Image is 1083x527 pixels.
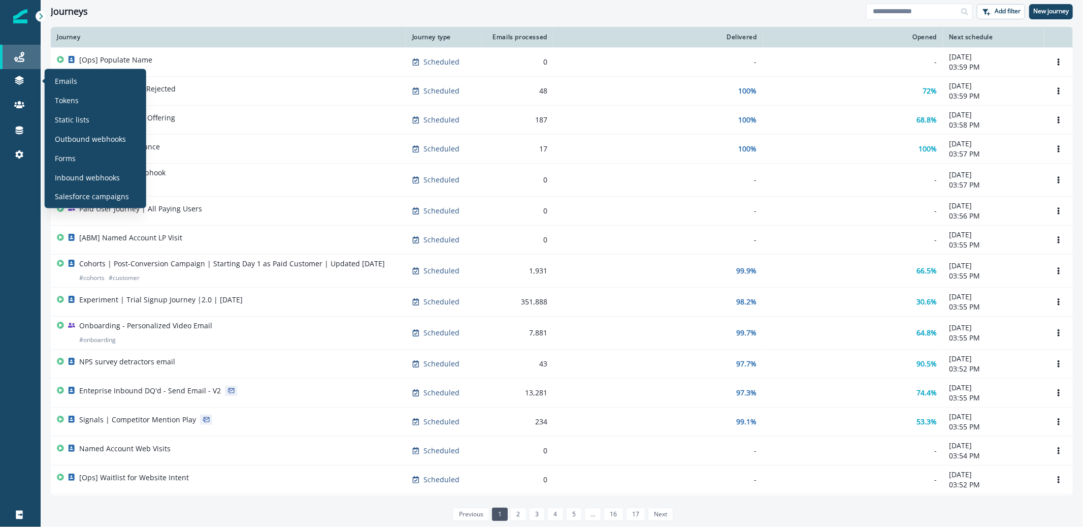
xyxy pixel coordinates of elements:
p: 03:59 PM [949,62,1038,72]
p: # customer [109,273,140,283]
a: Forms [49,150,142,166]
a: Page 3 [529,508,545,521]
a: Jump forward [584,508,601,521]
a: Cohorts | Post-Conversion Campaign | Starting Day 1 as Paid Customer | Updated [DATE]#cohorts#cus... [51,254,1073,287]
p: Add filter [995,8,1021,15]
p: 03:55 PM [949,333,1038,343]
p: Signals | Competitor Mention Play [79,415,196,425]
p: 03:55 PM [949,422,1038,432]
div: - [560,206,757,216]
div: - [769,446,937,456]
p: [Ops] Populate Name [79,55,152,65]
p: Scheduled [423,388,460,398]
p: [DATE] [949,354,1038,364]
a: Emails [49,73,142,88]
p: [DATE] [949,292,1038,302]
p: Scheduled [423,417,460,427]
button: Options [1051,294,1067,309]
div: - [769,57,937,67]
a: Onboarding - Personalized Video Email#onboardingScheduled7,88199.7%64.8%[DATE]03:55 PMOptions [51,316,1073,349]
a: Paid User Journey | All Paying UsersScheduled0--[DATE]03:56 PMOptions [51,196,1073,225]
p: New journey [1033,8,1069,15]
button: Options [1051,385,1067,400]
p: 99.9% [737,266,757,276]
div: 0 [488,175,547,185]
p: [Ops] Waitlist for Website Intent [79,473,189,483]
button: Options [1051,54,1067,70]
p: Inbound webhooks [55,172,120,182]
p: Tokens [55,95,79,105]
button: Options [1051,172,1067,188]
p: 03:55 PM [949,302,1038,312]
button: Options [1051,112,1067,128]
p: 03:59 PM [949,91,1038,101]
p: [DATE] [949,81,1038,91]
button: New journey [1029,4,1073,19]
p: 03:56 PM [949,211,1038,221]
a: Page 2 [510,508,526,521]
p: Enteprise Inbound DQ'd - Send Email - V2 [79,386,221,396]
a: Page 5 [566,508,582,521]
p: 98.2% [737,297,757,307]
p: Scheduled [423,144,460,154]
div: - [560,57,757,67]
div: 13,281 [488,388,547,398]
p: 100% [739,115,757,125]
div: - [560,475,757,485]
p: 03:52 PM [949,364,1038,374]
div: 17 [488,144,547,154]
p: Static lists [55,114,89,125]
p: Cohorts | Post-Conversion Campaign | Starting Day 1 as Paid Customer | Updated [DATE] [79,259,385,269]
button: Options [1051,141,1067,157]
button: Options [1051,414,1067,429]
div: Next schedule [949,33,1038,41]
a: Next page [648,508,673,521]
p: [DATE] [949,261,1038,271]
p: 03:58 PM [949,120,1038,130]
a: VC Program AcceptanceScheduled17100%100%[DATE]03:57 PMOptions [51,134,1073,163]
p: 99.1% [737,417,757,427]
p: 03:55 PM [949,240,1038,250]
img: Inflection [13,9,27,23]
a: Salesforce campaigns [49,189,142,204]
p: Scheduled [423,359,460,369]
p: Scheduled [423,115,460,125]
a: Manual Attribution RejectedScheduled48100%72%[DATE]03:59 PMOptions [51,76,1073,105]
p: 03:55 PM [949,271,1038,281]
p: 68.8% [916,115,937,125]
a: Page 17 [626,508,645,521]
a: Page 16 [604,508,623,521]
p: [DATE] [949,383,1038,393]
p: # cohorts [79,273,105,283]
p: 99.7% [737,328,757,338]
button: Options [1051,325,1067,340]
p: 97.3% [737,388,757,398]
div: - [769,475,937,485]
a: NPS survey detractors emailScheduled4397.7%90.5%[DATE]03:52 PMOptions [51,349,1073,378]
div: - [769,235,937,245]
p: 100% [739,86,757,96]
a: Named Account Web VisitsScheduled0--[DATE]03:54 PMOptions [51,436,1073,465]
a: Static lists [49,112,142,127]
p: [DATE] [949,170,1038,180]
p: Scheduled [423,328,460,338]
button: Options [1051,263,1067,278]
p: 66.5% [916,266,937,276]
p: 64.8% [916,328,937,338]
a: Page 1 is your current page [492,508,508,521]
p: [ABM] Named Account LP Visit [79,233,182,243]
p: Scheduled [423,266,460,276]
p: [DATE] [949,323,1038,333]
a: Tokens [49,92,142,108]
p: [DATE] [949,230,1038,240]
p: Experiment | Trial Signup Journey |2.0 | [DATE] [79,295,243,305]
div: - [560,235,757,245]
p: [DATE] [949,110,1038,120]
a: Enteprise Inbound DQ'd - Send Email - V2Scheduled13,28197.3%74.4%[DATE]03:55 PMOptions [51,378,1073,407]
p: Salesforce campaigns [55,191,129,202]
div: - [560,175,757,185]
p: Scheduled [423,475,460,485]
p: Paid User Journey | All Paying Users [79,204,202,214]
p: Scheduled [423,57,460,67]
div: 351,888 [488,297,547,307]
